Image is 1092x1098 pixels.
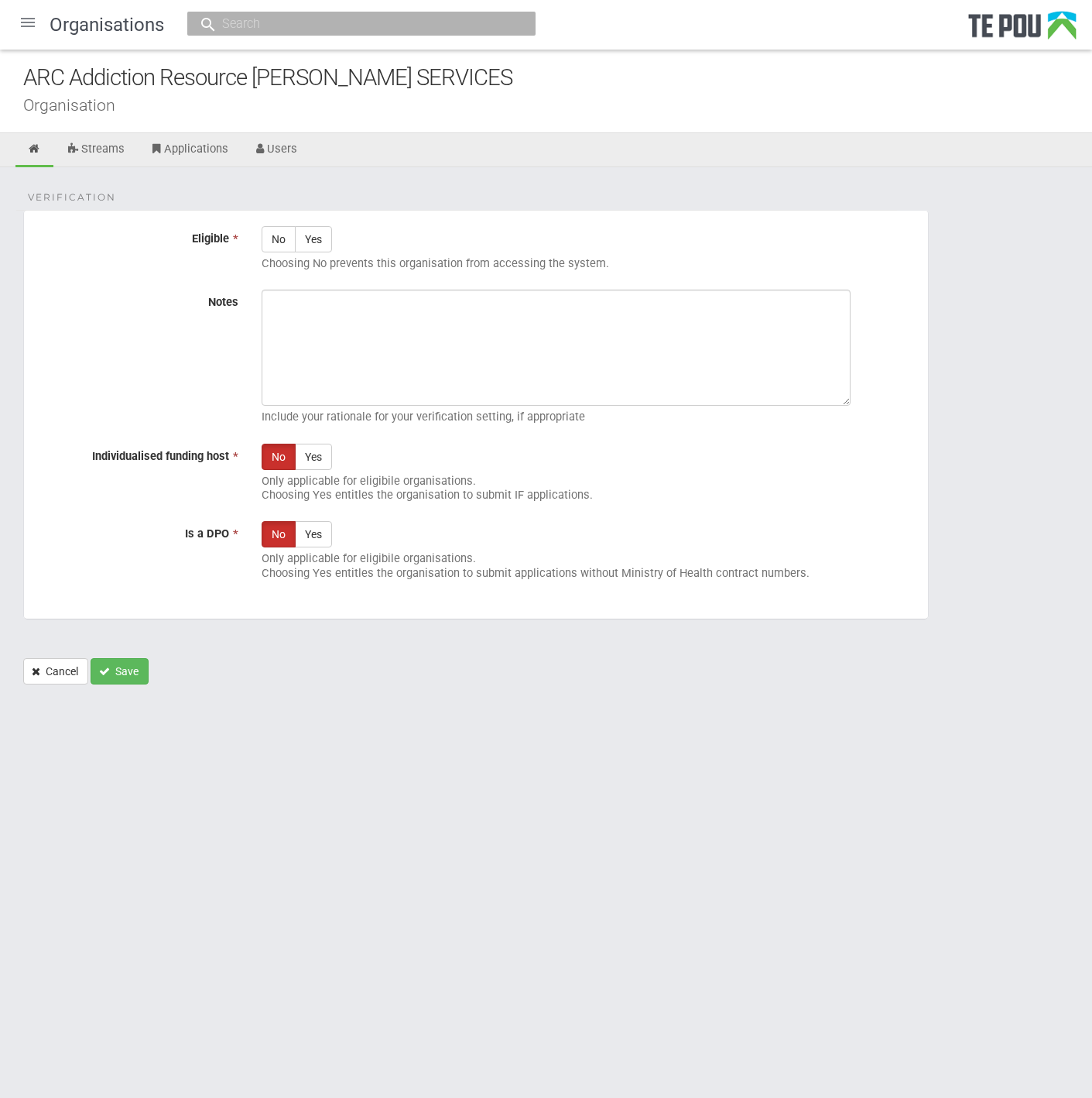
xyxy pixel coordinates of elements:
[262,226,296,252] label: No
[23,658,88,685] a: Cancel
[262,444,296,470] label: No
[262,521,296,547] label: No
[262,474,916,503] p: Only applicable for eligibile organisations. Choosing Yes entitles the organisation to submit IF ...
[28,190,116,204] span: Verification
[192,232,229,245] span: Eligible
[138,133,240,167] a: Applications
[295,444,332,470] label: Yes
[23,97,1092,113] div: Organisation
[295,521,332,547] label: Yes
[208,295,238,309] span: Notes
[217,15,490,32] input: Search
[262,256,916,270] p: Choosing No prevents this organisation from accessing the system.
[262,551,916,580] p: Only applicable for eligibile organisations. Choosing Yes entitles the organisation to submit app...
[55,133,136,167] a: Streams
[185,527,229,540] span: Is a DPO
[241,133,310,167] a: Users
[23,61,1092,94] div: ARC Addiction Resource [PERSON_NAME] SERVICES
[262,410,916,424] p: Include your rationale for your verification setting, if appropriate
[295,226,332,252] label: Yes
[91,658,149,685] button: Save
[92,449,229,463] span: Individualised funding host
